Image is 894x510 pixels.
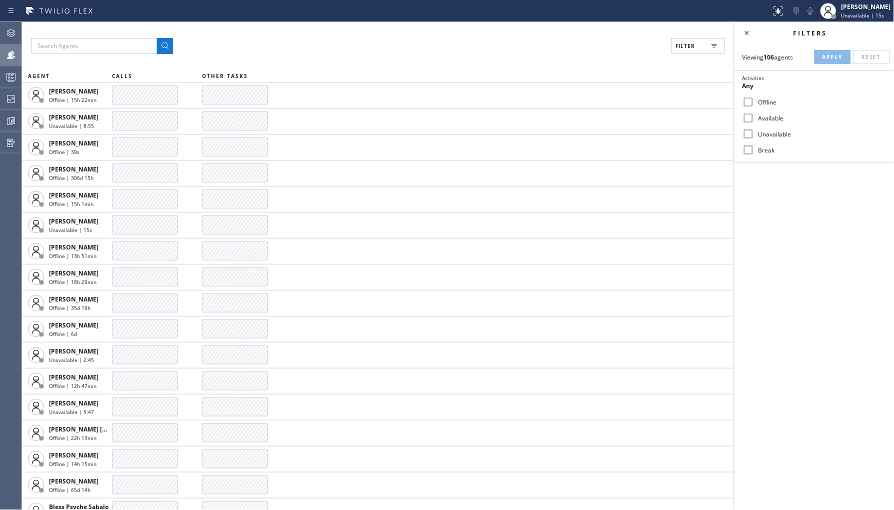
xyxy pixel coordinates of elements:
[742,81,754,90] span: Any
[49,165,98,173] span: [PERSON_NAME]
[49,139,98,147] span: [PERSON_NAME]
[49,226,92,233] span: Unavailable | 15s
[49,373,98,381] span: [PERSON_NAME]
[49,425,149,433] span: [PERSON_NAME] [PERSON_NAME]
[754,146,886,154] label: Break
[49,174,93,181] span: Offline | 306d 15h
[49,148,79,155] span: Offline | 39s
[754,114,886,122] label: Available
[803,4,817,18] button: Mute
[754,98,886,106] label: Offline
[202,72,248,79] span: OTHER TASKS
[671,38,725,54] button: Filter
[49,252,96,259] span: Offline | 13h 51min
[841,12,884,19] span: Unavailable | 15s
[49,382,96,389] span: Offline | 12h 47min
[49,217,98,225] span: [PERSON_NAME]
[754,130,886,138] label: Unavailable
[49,434,96,441] span: Offline | 22h 13min
[31,38,157,54] input: Search Agents
[853,50,890,64] button: Reset
[49,295,98,303] span: [PERSON_NAME]
[742,74,886,81] div: Activities
[112,72,132,79] span: CALLS
[862,53,881,60] span: Reset
[49,304,90,311] span: Offline | 35d 19h
[49,486,90,493] span: Offline | 65d 14h
[676,42,695,49] span: Filter
[814,50,851,64] button: Apply
[49,356,94,363] span: Unavailable | 2:45
[49,347,98,355] span: [PERSON_NAME]
[49,96,96,103] span: Offline | 15h 22min
[28,72,50,79] span: AGENT
[49,200,93,207] span: Offline | 15h 1min
[764,53,774,61] strong: 106
[49,399,98,407] span: [PERSON_NAME]
[49,113,98,121] span: [PERSON_NAME]
[49,321,98,329] span: [PERSON_NAME]
[49,243,98,251] span: [PERSON_NAME]
[793,29,827,37] span: Filters
[49,278,96,285] span: Offline | 18h 29min
[841,2,891,11] div: [PERSON_NAME]
[49,460,96,467] span: Offline | 14h 15min
[742,53,793,61] span: Viewing agents
[49,408,94,415] span: Unavailable | 5:47
[49,330,77,337] span: Offline | 6d
[822,53,843,60] span: Apply
[49,191,98,199] span: [PERSON_NAME]
[49,87,98,95] span: [PERSON_NAME]
[49,477,98,485] span: [PERSON_NAME]
[49,269,98,277] span: [PERSON_NAME]
[49,451,98,459] span: [PERSON_NAME]
[49,122,94,129] span: Unavailable | 8:55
